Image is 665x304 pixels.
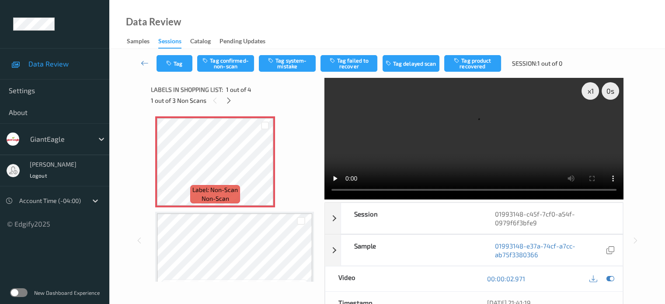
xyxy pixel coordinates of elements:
[537,59,562,68] span: 1 out of 0
[158,37,181,49] div: Sessions
[482,203,623,234] div: 01993148-c45f-7cf0-a54f-0979f6f3bfe9
[192,185,238,194] span: Label: Non-Scan
[444,55,501,72] button: Tag product recovered
[190,37,211,48] div: Catalog
[325,234,623,266] div: Sample01993148-e37a-74cf-a7cc-ab75f3380366
[158,35,190,49] a: Sessions
[512,59,537,68] span: Session:
[202,194,229,203] span: non-scan
[341,235,482,266] div: Sample
[320,55,377,72] button: Tag failed to recover
[164,280,305,289] span: Label: 03400056002 (Y&amp;S STRAWBERRY TWI)
[581,82,599,100] div: x 1
[157,55,192,72] button: Tag
[383,55,439,72] button: Tag delayed scan
[219,37,265,48] div: Pending Updates
[226,85,251,94] span: 1 out of 4
[325,203,623,234] div: Session01993148-c45f-7cf0-a54f-0979f6f3bfe9
[325,266,474,291] div: Video
[190,35,219,48] a: Catalog
[495,241,604,259] a: 01993148-e37a-74cf-a7cc-ab75f3380366
[197,55,254,72] button: Tag confirmed-non-scan
[341,203,482,234] div: Session
[126,17,181,26] div: Data Review
[127,35,158,48] a: Samples
[259,55,316,72] button: Tag system-mistake
[602,82,619,100] div: 0 s
[219,35,274,48] a: Pending Updates
[487,274,525,283] a: 00:00:02.971
[127,37,150,48] div: Samples
[151,95,318,106] div: 1 out of 3 Non Scans
[151,85,223,94] span: Labels in shopping list:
